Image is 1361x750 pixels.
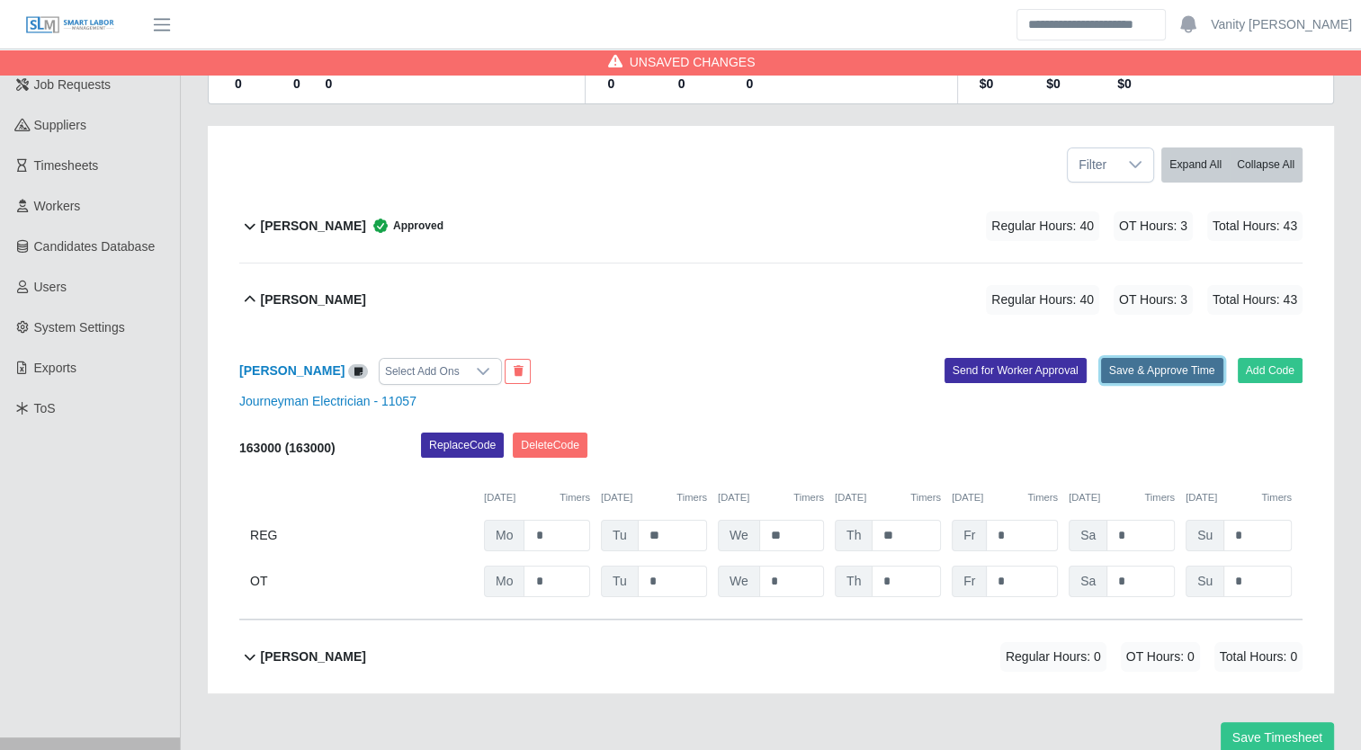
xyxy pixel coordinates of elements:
div: [DATE] [484,490,590,505]
dd: 0 [293,75,310,93]
span: We [718,566,760,597]
span: Total Hours: 43 [1207,285,1303,315]
span: Tu [601,520,639,551]
div: [DATE] [835,490,941,505]
dd: $0 [1117,75,1274,93]
dd: 0 [325,75,379,93]
span: OT Hours: 0 [1121,642,1200,672]
span: Sa [1069,566,1107,597]
dd: $0 [1046,75,1103,93]
a: Vanity [PERSON_NAME] [1211,15,1352,34]
div: [DATE] [718,490,824,505]
a: Journeyman Electrician - 11057 [239,394,416,408]
span: Candidates Database [34,239,156,254]
div: [DATE] [601,490,707,505]
span: Su [1186,566,1224,597]
span: Workers [34,199,81,213]
dd: 0 [747,75,795,93]
span: Tu [601,566,639,597]
dd: 0 [235,75,279,93]
a: View/Edit Notes [348,363,368,378]
button: Timers [910,490,941,505]
span: Mo [484,566,524,597]
dd: 0 [678,75,732,93]
button: [PERSON_NAME] Approved Regular Hours: 40 OT Hours: 3 Total Hours: 43 [239,190,1303,263]
span: Fr [952,566,987,597]
button: [PERSON_NAME] Regular Hours: 0 OT Hours: 0 Total Hours: 0 [239,621,1303,693]
span: Regular Hours: 40 [986,211,1099,241]
button: Timers [560,490,590,505]
button: End Worker & Remove from the Timesheet [505,359,531,384]
span: OT Hours: 3 [1114,285,1193,315]
button: Timers [793,490,824,505]
b: 163000 (163000) [239,441,336,455]
span: Th [835,566,873,597]
button: Timers [1144,490,1175,505]
span: Suppliers [34,118,86,132]
span: Fr [952,520,987,551]
dd: $0 [980,75,1032,93]
b: [PERSON_NAME] [261,647,366,666]
b: [PERSON_NAME] [261,290,366,309]
span: Total Hours: 0 [1214,642,1303,672]
button: Timers [676,490,707,505]
button: Collapse All [1229,147,1303,183]
span: System Settings [34,320,125,335]
dd: 0 [607,75,663,93]
span: Th [835,520,873,551]
b: [PERSON_NAME] [261,217,366,236]
button: Timers [1261,490,1292,505]
img: SLM Logo [25,15,115,35]
span: Timesheets [34,158,99,173]
button: Expand All [1161,147,1230,183]
span: Approved [366,217,443,235]
input: Search [1016,9,1166,40]
span: OT Hours: 3 [1114,211,1193,241]
button: [PERSON_NAME] Regular Hours: 40 OT Hours: 3 Total Hours: 43 [239,263,1303,336]
span: We [718,520,760,551]
span: Job Requests [34,77,112,92]
span: Users [34,280,67,294]
span: Regular Hours: 0 [1000,642,1106,672]
span: Filter [1068,148,1117,182]
button: Send for Worker Approval [945,358,1087,383]
div: Select Add Ons [380,359,465,384]
span: Mo [484,520,524,551]
div: [DATE] [1069,490,1175,505]
button: Save & Approve Time [1101,358,1223,383]
button: DeleteCode [513,433,587,458]
span: Total Hours: 43 [1207,211,1303,241]
div: [DATE] [1186,490,1292,505]
span: Su [1186,520,1224,551]
div: REG [250,520,473,551]
span: ToS [34,401,56,415]
span: Sa [1069,520,1107,551]
span: Unsaved Changes [630,53,756,71]
button: ReplaceCode [421,433,504,458]
button: Timers [1027,490,1058,505]
span: Exports [34,361,76,375]
div: OT [250,566,473,597]
a: [PERSON_NAME] [239,363,345,378]
div: [DATE] [952,490,1058,505]
div: bulk actions [1161,147,1303,183]
button: Add Code [1238,358,1303,383]
span: Regular Hours: 40 [986,285,1099,315]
